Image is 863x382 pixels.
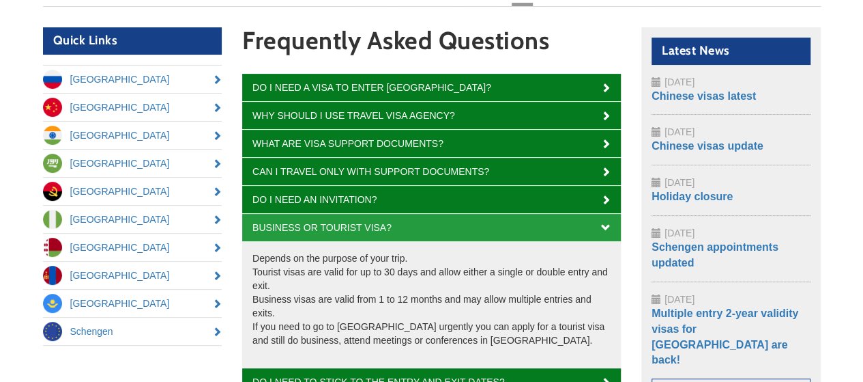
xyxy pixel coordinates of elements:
a: Schengen appointments updated [652,241,778,269]
a: Chinese visas update [652,140,763,152]
a: [GEOGRAPHIC_DATA] [43,234,222,261]
h1: Frequently Asked Questions [242,27,621,61]
a: [GEOGRAPHIC_DATA] [43,94,222,121]
span: [DATE] [664,294,694,305]
a: Schengen [43,318,222,345]
a: [GEOGRAPHIC_DATA] [43,262,222,289]
span: [DATE] [664,177,694,188]
span: [DATE] [664,228,694,238]
span: [DATE] [664,126,694,137]
a: Why should I use Travel Visa Agency? [242,102,621,129]
a: Multiple entry 2-year validity visas for [GEOGRAPHIC_DATA] are back! [652,308,798,366]
a: [GEOGRAPHIC_DATA] [43,206,222,233]
a: Chinese visas latest [652,90,756,102]
a: Holiday closure [652,191,733,202]
a: What are visa support documents? [242,130,621,157]
a: [GEOGRAPHIC_DATA] [43,290,222,317]
h2: Latest News [652,38,810,65]
a: [GEOGRAPHIC_DATA] [43,178,222,205]
p: Depends on the purpose of your trip. Tourist visas are valid for up to 30 days and allow either a... [252,251,611,347]
a: [GEOGRAPHIC_DATA] [43,66,222,93]
a: [GEOGRAPHIC_DATA] [43,122,222,149]
a: Business or tourist visa? [242,214,621,241]
a: Do I need a visa to enter [GEOGRAPHIC_DATA]? [242,74,621,101]
a: Can I travel only with support documents? [242,158,621,185]
a: Do I need an invitation? [242,186,621,213]
span: [DATE] [664,77,694,87]
a: [GEOGRAPHIC_DATA] [43,150,222,177]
